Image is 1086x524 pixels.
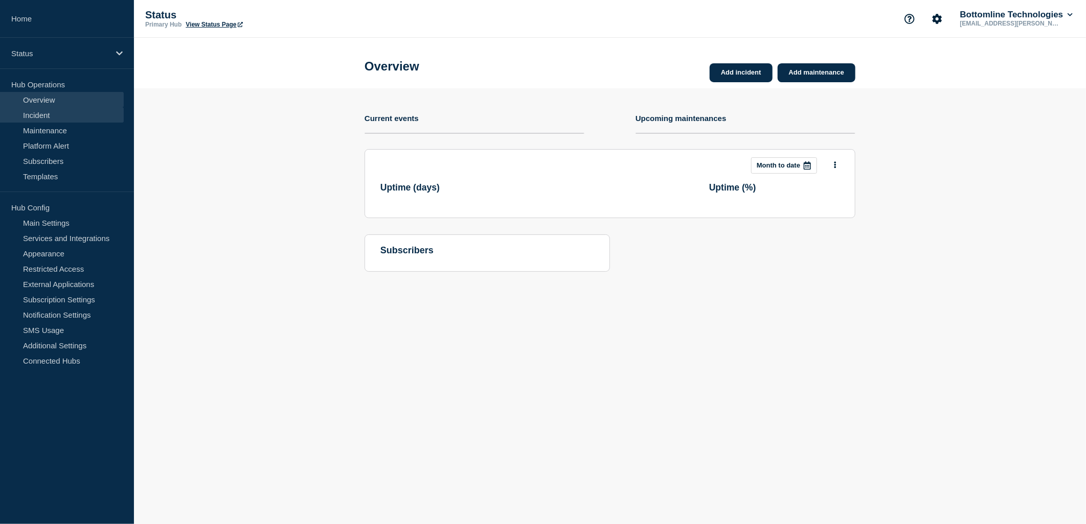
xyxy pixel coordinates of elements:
[751,157,817,174] button: Month to date
[145,21,182,28] p: Primary Hub
[145,9,350,21] p: Status
[636,114,727,123] h4: Upcoming maintenances
[778,63,855,82] a: Add maintenance
[380,245,594,256] h4: subscribers
[365,114,419,123] h4: Current events
[380,182,440,193] h3: Uptime ( days )
[958,10,1075,20] button: Bottomline Technologies
[186,21,242,28] a: View Status Page
[926,8,948,30] button: Account settings
[958,20,1065,27] p: [EMAIL_ADDRESS][PERSON_NAME][DOMAIN_NAME]
[365,59,419,74] h1: Overview
[710,63,773,82] a: Add incident
[757,161,800,169] p: Month to date
[899,8,920,30] button: Support
[11,49,109,58] p: Status
[709,182,756,193] h3: Uptime ( % )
